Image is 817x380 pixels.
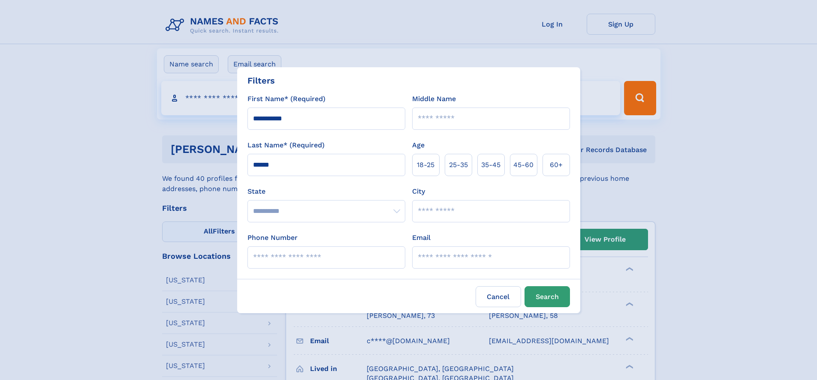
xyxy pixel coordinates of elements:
span: 35‑45 [481,160,500,170]
label: Email [412,233,431,243]
span: 60+ [550,160,563,170]
span: 25‑35 [449,160,468,170]
label: Middle Name [412,94,456,104]
span: 18‑25 [417,160,434,170]
label: First Name* (Required) [247,94,326,104]
label: Cancel [476,286,521,307]
label: State [247,186,405,197]
button: Search [525,286,570,307]
label: Last Name* (Required) [247,140,325,150]
label: Phone Number [247,233,298,243]
span: 45‑60 [513,160,534,170]
label: Age [412,140,425,150]
label: City [412,186,425,197]
div: Filters [247,74,275,87]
